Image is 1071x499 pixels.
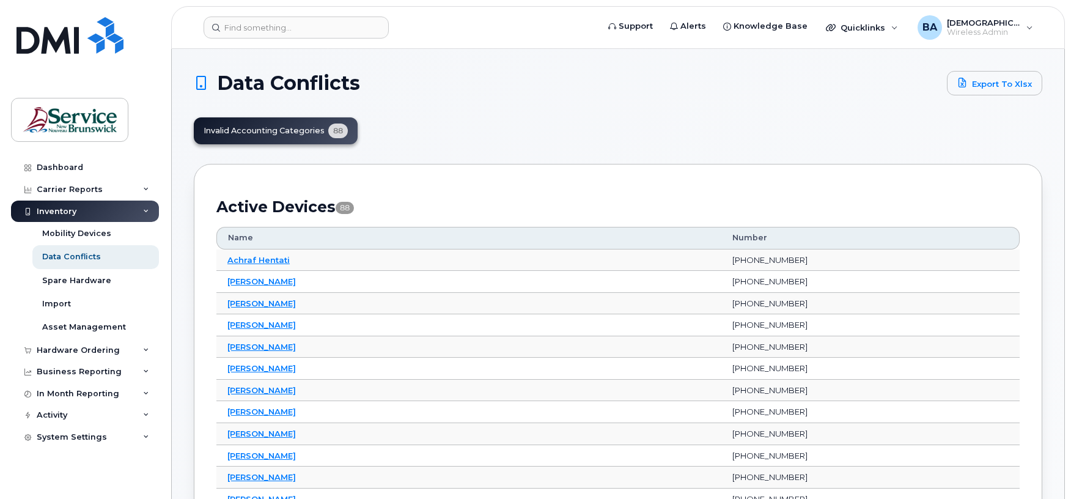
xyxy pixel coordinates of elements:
[227,255,290,265] a: Achraf Hentati
[721,401,1020,423] td: [PHONE_NUMBER]
[227,385,296,395] a: [PERSON_NAME]
[721,358,1020,380] td: [PHONE_NUMBER]
[721,314,1020,336] td: [PHONE_NUMBER]
[227,363,296,373] a: [PERSON_NAME]
[216,198,1020,216] h2: Active Devices
[721,445,1020,467] td: [PHONE_NUMBER]
[721,271,1020,293] td: [PHONE_NUMBER]
[227,298,296,308] a: [PERSON_NAME]
[227,472,296,482] a: [PERSON_NAME]
[227,407,296,416] a: [PERSON_NAME]
[227,451,296,460] a: [PERSON_NAME]
[721,336,1020,358] td: [PHONE_NUMBER]
[227,276,296,286] a: [PERSON_NAME]
[227,320,296,330] a: [PERSON_NAME]
[227,342,296,352] a: [PERSON_NAME]
[721,467,1020,489] td: [PHONE_NUMBER]
[336,202,354,214] span: 88
[721,250,1020,272] td: [PHONE_NUMBER]
[947,71,1042,95] a: Export to Xlsx
[217,74,360,92] span: Data Conflicts
[227,429,296,438] a: [PERSON_NAME]
[721,293,1020,315] td: [PHONE_NUMBER]
[216,227,721,249] th: Name
[721,423,1020,445] td: [PHONE_NUMBER]
[721,380,1020,402] td: [PHONE_NUMBER]
[721,227,1020,249] th: Number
